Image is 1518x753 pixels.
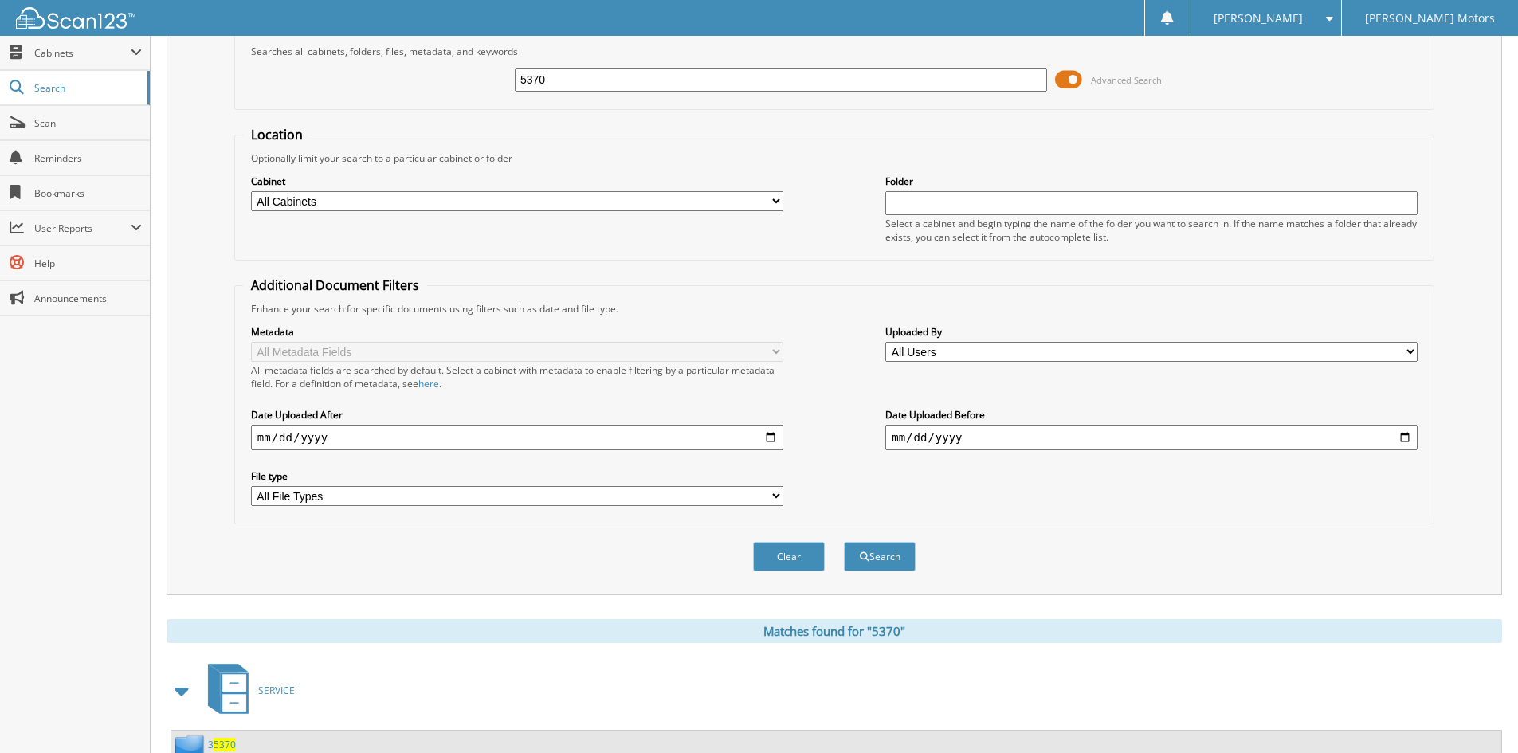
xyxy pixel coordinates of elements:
[34,257,142,270] span: Help
[885,325,1418,339] label: Uploaded By
[16,7,135,29] img: scan123-logo-white.svg
[208,738,236,751] a: 35370
[251,175,783,188] label: Cabinet
[251,425,783,450] input: start
[753,542,825,571] button: Clear
[34,116,142,130] span: Scan
[198,659,295,722] a: SERVICE
[243,151,1426,165] div: Optionally limit your search to a particular cabinet or folder
[251,469,783,483] label: File type
[844,542,916,571] button: Search
[885,217,1418,244] div: Select a cabinet and begin typing the name of the folder you want to search in. If the name match...
[243,45,1426,58] div: Searches all cabinets, folders, files, metadata, and keywords
[1091,74,1162,86] span: Advanced Search
[251,325,783,339] label: Metadata
[1438,677,1518,753] iframe: Chat Widget
[418,377,439,390] a: here
[214,738,236,751] span: 5370
[243,126,311,143] legend: Location
[243,302,1426,316] div: Enhance your search for specific documents using filters such as date and file type.
[885,408,1418,422] label: Date Uploaded Before
[34,151,142,165] span: Reminders
[1365,14,1495,23] span: [PERSON_NAME] Motors
[885,425,1418,450] input: end
[1214,14,1303,23] span: [PERSON_NAME]
[34,81,139,95] span: Search
[885,175,1418,188] label: Folder
[243,276,427,294] legend: Additional Document Filters
[167,619,1502,643] div: Matches found for "5370"
[34,46,131,60] span: Cabinets
[258,684,295,697] span: SERVICE
[34,222,131,235] span: User Reports
[34,292,142,305] span: Announcements
[34,186,142,200] span: Bookmarks
[251,363,783,390] div: All metadata fields are searched by default. Select a cabinet with metadata to enable filtering b...
[251,408,783,422] label: Date Uploaded After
